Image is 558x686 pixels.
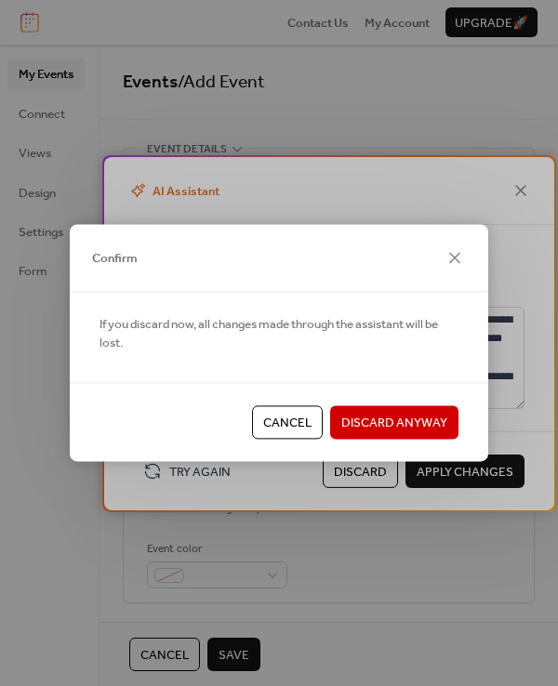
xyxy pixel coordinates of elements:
[100,315,458,353] span: If you discard now, all changes made through the assistant will be lost.
[252,405,323,439] button: Cancel
[341,414,447,432] span: Discard Anyway
[92,249,138,268] span: Confirm
[263,414,312,432] span: Cancel
[330,405,458,439] button: Discard Anyway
